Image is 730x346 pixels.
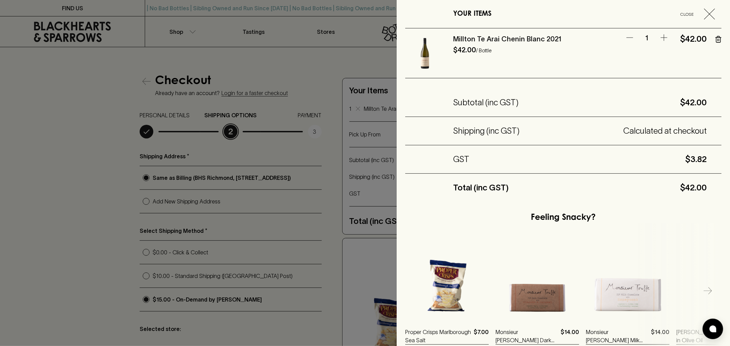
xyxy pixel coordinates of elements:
span: Close [673,11,701,18]
h5: Feeling Snacky? [531,212,596,223]
a: Millton Te Arai Chenin Blanc 2021 [453,35,561,43]
img: Monsieur Truffe Milk Chocolate With Honeycomb Bar [586,238,669,321]
img: Monsieur Truffe Dark Chocolate with Almonds & Caramel [496,238,579,321]
p: $14.00 [561,328,579,344]
h5: Calculated at checkout [520,125,707,136]
p: / Bottle [476,48,491,53]
h6: $42.00 [453,46,476,54]
p: $7.00 [474,328,489,344]
img: Millton Te Arai Chenin Blanc 2021 [405,34,445,73]
a: Proper Crisps Marlborough Sea Salt [405,328,471,344]
h5: $42.00 [509,182,707,193]
a: Monsieur [PERSON_NAME] Dark Chocolate with Almonds & Caramel [496,328,558,344]
img: Proper Crisps Marlborough Sea Salt [405,238,489,321]
p: $14.00 [651,328,669,344]
h5: Total (inc GST) [453,182,509,193]
h5: $3.82 [469,154,707,165]
h5: $42.00 [518,97,707,108]
img: bubble-icon [709,325,716,332]
h5: Shipping (inc GST) [453,125,520,136]
h5: Subtotal (inc GST) [453,97,518,108]
button: Close [673,9,720,19]
h5: $42.00 [679,34,707,44]
h5: GST [453,154,469,165]
a: Monsieur [PERSON_NAME] Milk Chocolate With Honeycomb Bar [586,328,648,344]
h6: YOUR ITEMS [453,9,491,19]
p: 1 [637,34,657,43]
